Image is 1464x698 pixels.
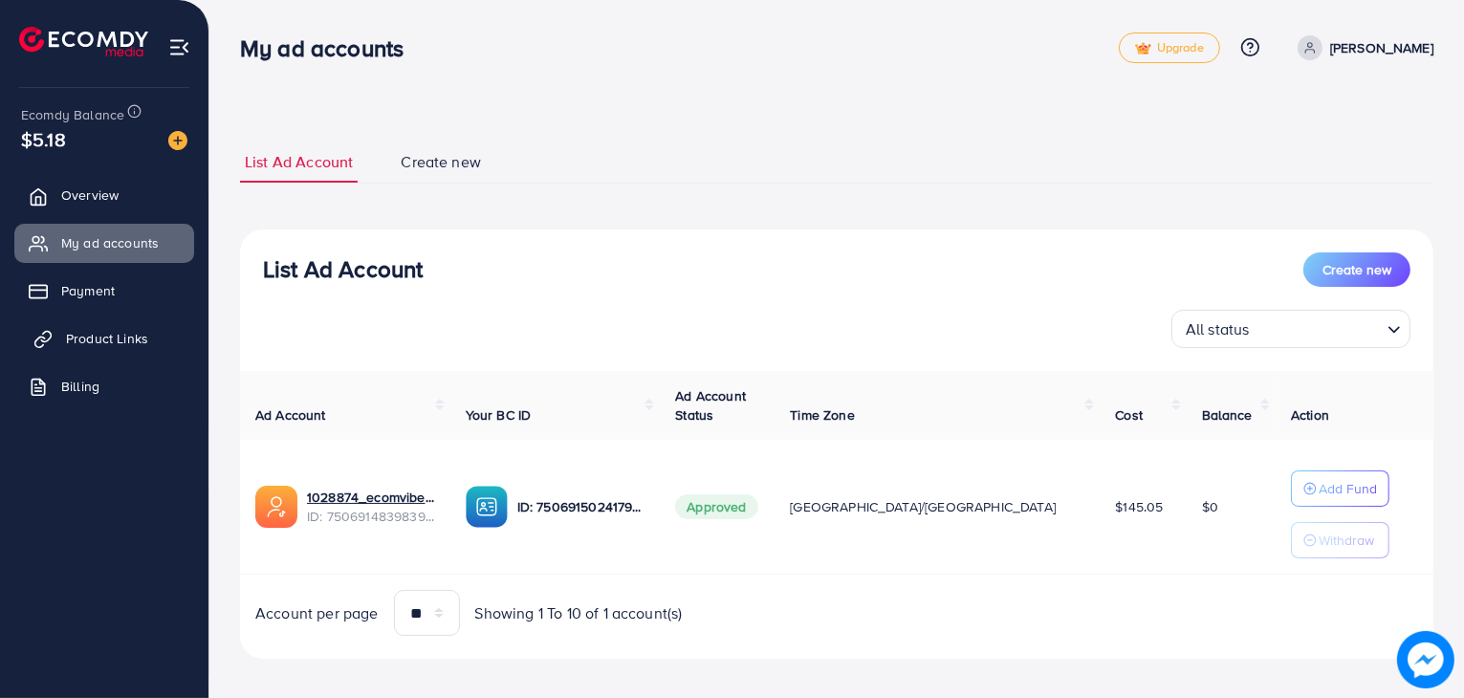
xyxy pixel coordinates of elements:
a: 1028874_ecomvibe23_1747839946964 [307,488,435,507]
span: Balance [1202,405,1253,425]
img: ic-ads-acc.e4c84228.svg [255,486,297,528]
img: menu [168,36,190,58]
span: $0 [1202,497,1218,516]
img: tick [1135,42,1151,55]
span: All status [1182,316,1254,343]
span: Overview [61,185,119,205]
span: Ecomdy Balance [21,105,124,124]
p: ID: 7506915024179691537 [517,495,645,518]
p: Add Fund [1319,477,1377,500]
a: Payment [14,272,194,310]
span: My ad accounts [61,233,159,252]
a: Overview [14,176,194,214]
span: Upgrade [1135,41,1204,55]
span: Your BC ID [466,405,532,425]
span: Showing 1 To 10 of 1 account(s) [475,602,683,624]
a: Product Links [14,319,194,358]
a: tickUpgrade [1119,33,1220,63]
button: Withdraw [1291,522,1389,558]
a: My ad accounts [14,224,194,262]
button: Create new [1303,252,1410,287]
span: Approved [675,494,757,519]
a: [PERSON_NAME] [1290,35,1433,60]
input: Search for option [1256,312,1380,343]
span: [GEOGRAPHIC_DATA]/[GEOGRAPHIC_DATA] [790,497,1056,516]
span: $145.05 [1115,497,1163,516]
img: ic-ba-acc.ded83a64.svg [466,486,508,528]
div: <span class='underline'>1028874_ecomvibe23_1747839946964</span></br>7506914839839768584 [307,488,435,527]
span: Ad Account [255,405,326,425]
span: Billing [61,377,99,396]
a: Billing [14,367,194,405]
h3: List Ad Account [263,255,423,283]
button: Add Fund [1291,470,1389,507]
span: Action [1291,405,1329,425]
img: logo [19,27,148,56]
span: Ad Account Status [675,386,746,425]
span: ID: 7506914839839768584 [307,507,435,526]
span: Account per page [255,602,379,624]
span: Create new [1322,260,1391,279]
span: List Ad Account [245,151,353,173]
p: [PERSON_NAME] [1330,36,1433,59]
span: Cost [1115,405,1143,425]
p: Withdraw [1319,529,1374,552]
div: Search for option [1171,310,1410,348]
span: Payment [61,281,115,300]
img: image [168,131,187,150]
span: Time Zone [790,405,854,425]
span: Create new [401,151,481,173]
span: $5.18 [21,125,66,153]
img: image [1397,631,1454,688]
h3: My ad accounts [240,34,419,62]
span: Product Links [66,329,148,348]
